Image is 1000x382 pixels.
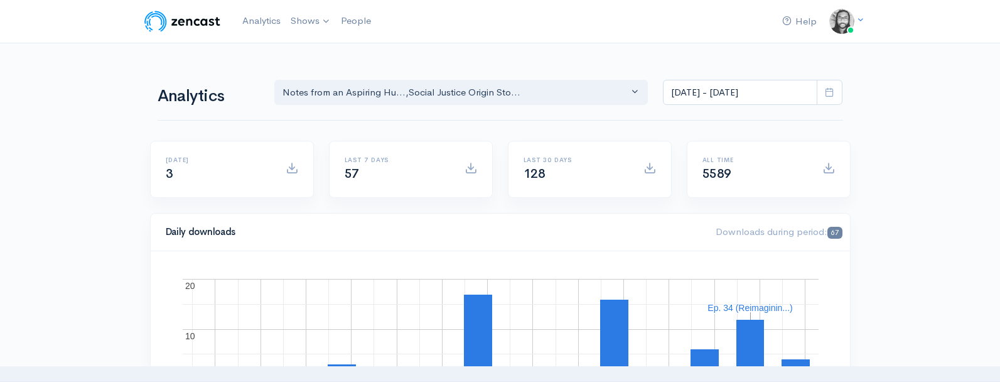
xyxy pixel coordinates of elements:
h6: All time [702,156,807,163]
iframe: gist-messenger-bubble-iframe [957,339,987,369]
a: Analytics [237,8,286,35]
h6: Last 7 days [345,156,449,163]
img: ZenCast Logo [142,9,222,34]
span: 128 [524,166,546,182]
text: 10 [185,331,195,341]
div: Notes from an Aspiring Hu... , Social Justice Origin Sto... [282,85,629,100]
h6: Last 30 days [524,156,628,163]
h6: [DATE] [166,156,271,163]
h4: Daily downloads [166,227,701,237]
text: Ep. 34 (Reimaginin...) [707,303,792,313]
span: 57 [345,166,359,182]
span: 3 [166,166,173,182]
text: 20 [185,281,195,291]
a: People [336,8,376,35]
img: ... [829,9,854,34]
span: 67 [827,227,842,239]
span: 5589 [702,166,731,182]
a: Shows [286,8,336,35]
span: Downloads during period: [716,226,842,237]
a: Help [777,8,822,35]
button: Notes from an Aspiring Hu..., Social Justice Origin Sto... [274,80,648,106]
input: analytics date range selector [663,80,817,106]
h1: Analytics [158,87,259,106]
